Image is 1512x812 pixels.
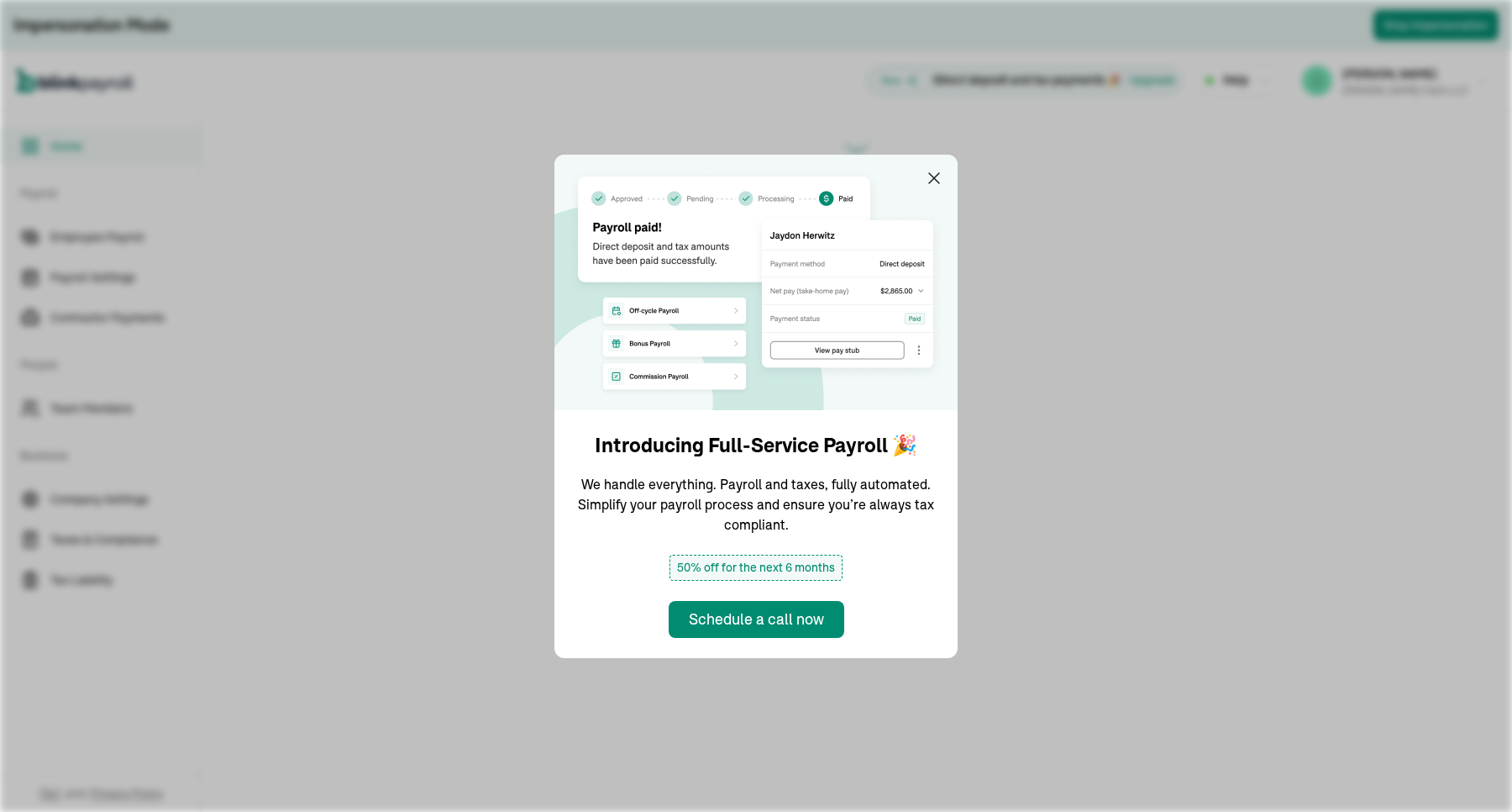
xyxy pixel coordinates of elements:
[575,474,937,535] p: We handle everything. Payroll and taxes, fully automated. Simplify your payroll process and ensur...
[595,430,917,461] h1: Introducing Full-Service Payroll 🎉
[669,601,844,638] button: Schedule a call now
[689,608,824,630] div: Schedule a call now
[554,155,958,410] img: announcement
[669,555,843,581] span: 50% off for the next 6 months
